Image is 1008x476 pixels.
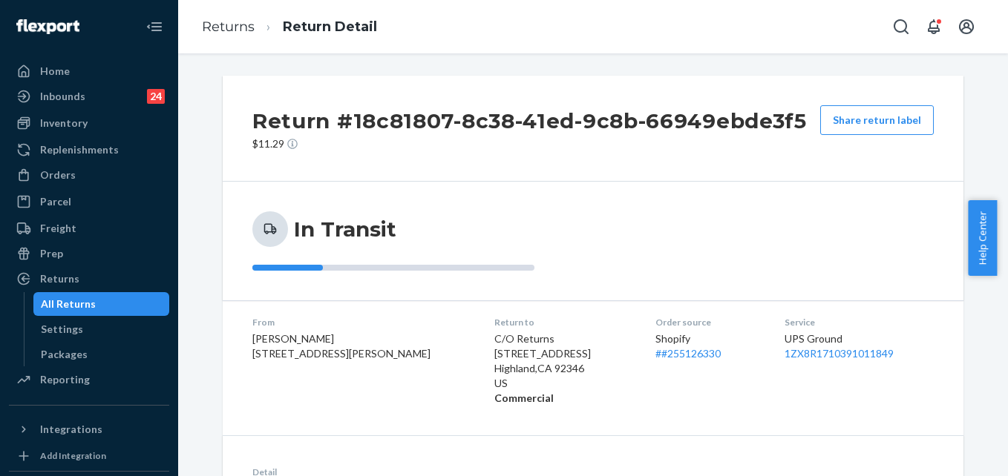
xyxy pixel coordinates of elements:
a: Freight [9,216,169,240]
div: Integrations [40,422,102,437]
a: Returns [202,19,255,35]
div: Reporting [40,372,90,387]
button: Open notifications [919,12,949,42]
iframe: Opens a widget where you can chat to one of our agents [914,432,993,469]
ol: breadcrumbs [190,5,389,49]
dt: Order source [655,316,761,328]
a: Prep [9,242,169,265]
a: Orders [9,163,169,187]
a: Replenishments [9,138,169,162]
a: Settings [33,317,170,341]
a: Reporting [9,368,169,391]
button: Open Search Box [886,12,916,42]
p: [STREET_ADDRESS] [494,346,631,361]
strong: Commercial [494,391,554,404]
p: Highland , CA 92346 [494,361,631,376]
button: Close Navigation [140,12,169,42]
div: Add Integration [40,449,106,462]
p: C/O Returns [494,331,631,346]
a: Home [9,59,169,83]
a: Inventory [9,111,169,135]
h2: Return #18c81807-8c38-41ed-9c8b-66949ebde3f5 [252,105,807,136]
div: Inventory [40,116,88,130]
button: Integrations [9,417,169,441]
div: 24 [147,89,165,104]
img: Flexport logo [16,19,79,34]
button: Open account menu [952,12,981,42]
div: Parcel [40,194,71,209]
p: US [494,376,631,391]
a: ##255126330 [655,347,721,360]
span: [PERSON_NAME] [STREET_ADDRESS][PERSON_NAME] [252,332,431,360]
span: UPS Ground [785,332,842,345]
p: $11.29 [252,136,807,151]
a: Add Integration [9,447,169,465]
a: Returns [9,267,169,291]
div: Inbounds [40,89,85,104]
dt: From [252,316,471,328]
div: Settings [41,322,83,337]
button: Share return label [820,105,934,135]
dt: Service [785,316,934,328]
div: Prep [40,246,63,261]
button: Help Center [968,200,997,276]
h3: In Transit [294,216,396,242]
a: 1ZX8R1710391011849 [785,347,894,360]
div: Returns [40,271,79,286]
a: Inbounds24 [9,85,169,108]
div: Replenishments [40,142,119,157]
dt: Return to [494,316,631,328]
div: Packages [41,347,88,362]
div: Orders [40,168,76,182]
div: Shopify [655,331,761,361]
div: Home [40,64,70,79]
a: All Returns [33,292,170,316]
a: Return Detail [283,19,377,35]
div: Freight [40,221,76,236]
a: Parcel [9,190,169,214]
a: Packages [33,343,170,366]
div: All Returns [41,297,96,311]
